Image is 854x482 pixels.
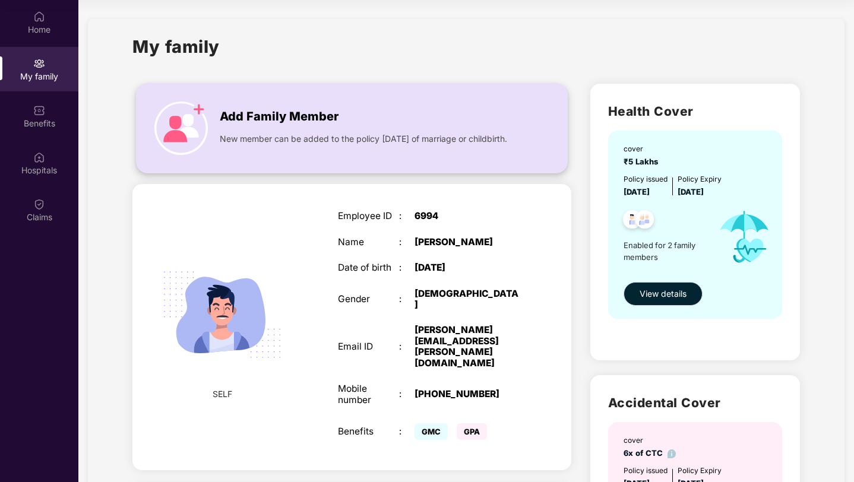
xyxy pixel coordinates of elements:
[220,132,507,145] span: New member can be added to the policy [DATE] of marriage or childbirth.
[33,151,45,163] img: svg+xml;base64,PHN2ZyBpZD0iSG9zcGl0YWxzIiB4bWxucz0iaHR0cDovL3d3dy53My5vcmcvMjAwMC9zdmciIHdpZHRoPS...
[415,423,448,440] span: GMC
[338,211,399,221] div: Employee ID
[624,187,650,196] span: [DATE]
[149,242,295,388] img: svg+xml;base64,PHN2ZyB4bWxucz0iaHR0cDovL3d3dy53My5vcmcvMjAwMC9zdmciIHdpZHRoPSIyMjQiIGhlaWdodD0iMT...
[624,448,676,458] span: 6x of CTC
[678,174,722,185] div: Policy Expiry
[415,237,521,248] div: [PERSON_NAME]
[608,102,782,121] h2: Health Cover
[624,465,668,477] div: Policy issued
[132,33,220,60] h1: My family
[33,198,45,210] img: svg+xml;base64,PHN2ZyBpZD0iQ2xhaW0iIHhtbG5zPSJodHRwOi8vd3d3LnczLm9yZy8yMDAwL3N2ZyIgd2lkdGg9IjIwIi...
[618,207,647,236] img: svg+xml;base64,PHN2ZyB4bWxucz0iaHR0cDovL3d3dy53My5vcmcvMjAwMC9zdmciIHdpZHRoPSI0OC45NDMiIGhlaWdodD...
[415,262,521,273] div: [DATE]
[624,282,703,306] button: View details
[338,426,399,437] div: Benefits
[399,389,415,399] div: :
[608,393,782,413] h2: Accidental Cover
[220,107,339,126] span: Add Family Member
[338,262,399,273] div: Date of birth
[338,383,399,405] div: Mobile number
[668,449,676,458] img: info
[338,237,399,248] div: Name
[624,435,676,446] div: cover
[33,58,45,69] img: svg+xml;base64,PHN2ZyB3aWR0aD0iMjAiIGhlaWdodD0iMjAiIHZpZXdCb3g9IjAgMCAyMCAyMCIgZmlsbD0ibm9uZSIgeG...
[624,157,663,166] span: ₹5 Lakhs
[154,102,208,155] img: icon
[640,287,687,300] span: View details
[399,426,415,437] div: :
[33,104,45,116] img: svg+xml;base64,PHN2ZyBpZD0iQmVuZWZpdHMiIHhtbG5zPSJodHRwOi8vd3d3LnczLm9yZy8yMDAwL3N2ZyIgd2lkdGg9Ij...
[624,174,668,185] div: Policy issued
[338,341,399,352] div: Email ID
[678,187,704,196] span: [DATE]
[415,389,521,399] div: [PHONE_NUMBER]
[399,211,415,221] div: :
[624,144,663,155] div: cover
[415,211,521,221] div: 6994
[213,388,232,401] span: SELF
[399,237,415,248] div: :
[399,341,415,352] div: :
[457,423,487,440] span: GPA
[624,239,708,264] span: Enabled for 2 family members
[33,11,45,23] img: svg+xml;base64,PHN2ZyBpZD0iSG9tZSIgeG1sbnM9Imh0dHA6Ly93d3cudzMub3JnLzIwMDAvc3ZnIiB3aWR0aD0iMjAiIG...
[630,207,659,236] img: svg+xml;base64,PHN2ZyB4bWxucz0iaHR0cDovL3d3dy53My5vcmcvMjAwMC9zdmciIHdpZHRoPSI0OC45NDMiIGhlaWdodD...
[399,294,415,305] div: :
[415,288,521,310] div: [DEMOGRAPHIC_DATA]
[678,465,722,477] div: Policy Expiry
[415,325,521,369] div: [PERSON_NAME][EMAIL_ADDRESS][PERSON_NAME][DOMAIN_NAME]
[708,198,780,276] img: icon
[338,294,399,305] div: Gender
[399,262,415,273] div: :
